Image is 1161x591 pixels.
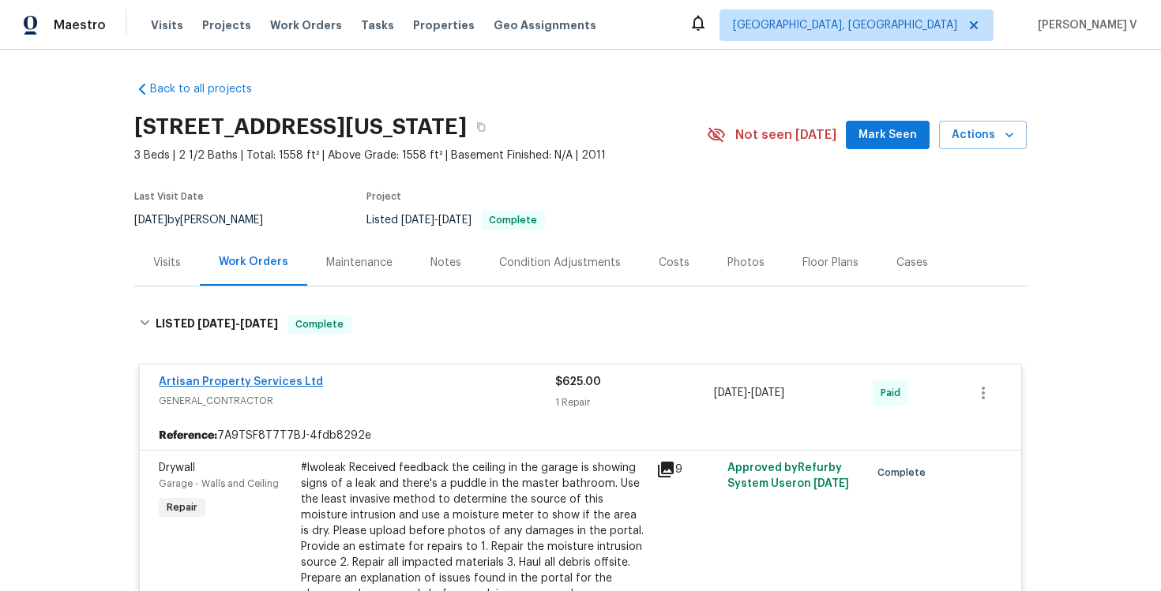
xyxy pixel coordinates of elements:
[140,421,1021,450] div: 7A9TSF8T7T7BJ-4fdb8292e
[197,318,235,329] span: [DATE]
[952,125,1014,145] span: Actions
[134,215,167,226] span: [DATE]
[751,387,784,398] span: [DATE]
[733,17,957,33] span: [GEOGRAPHIC_DATA], [GEOGRAPHIC_DATA]
[197,318,278,329] span: -
[134,148,707,163] span: 3 Beds | 2 1/2 Baths | Total: 1558 ft² | Above Grade: 1558 ft² | Basement Finished: N/A | 2011
[494,17,596,33] span: Geo Assignments
[727,462,849,489] span: Approved by Refurby System User on
[401,215,472,226] span: -
[54,17,106,33] span: Maestro
[159,393,555,409] span: GENERAL_CONTRACTOR
[153,255,181,271] div: Visits
[270,17,342,33] span: Work Orders
[401,215,434,226] span: [DATE]
[134,119,467,135] h2: [STREET_ADDRESS][US_STATE]
[813,478,849,489] span: [DATE]
[361,20,394,31] span: Tasks
[467,113,495,141] button: Copy Address
[134,299,1027,350] div: LISTED [DATE]-[DATE]Complete
[134,192,204,201] span: Last Visit Date
[555,376,601,387] span: $625.00
[483,215,543,225] span: Complete
[159,479,279,488] span: Garage - Walls and Ceiling
[881,385,907,401] span: Paid
[240,318,278,329] span: [DATE]
[159,376,323,387] a: Artisan Property Services Ltd
[156,315,278,334] h6: LISTED
[430,255,461,271] div: Notes
[735,127,836,143] span: Not seen [DATE]
[802,255,859,271] div: Floor Plans
[846,121,930,150] button: Mark Seen
[366,192,401,201] span: Project
[656,460,718,479] div: 9
[727,255,765,271] div: Photos
[413,17,475,33] span: Properties
[151,17,183,33] span: Visits
[896,255,928,271] div: Cases
[134,81,286,97] a: Back to all projects
[289,316,350,332] span: Complete
[714,387,747,398] span: [DATE]
[859,125,917,145] span: Mark Seen
[202,17,251,33] span: Projects
[939,121,1027,150] button: Actions
[659,255,689,271] div: Costs
[219,254,288,270] div: Work Orders
[1031,17,1137,33] span: [PERSON_NAME] V
[326,255,393,271] div: Maintenance
[159,428,217,443] b: Reference:
[159,462,195,473] span: Drywall
[438,215,472,226] span: [DATE]
[366,215,545,226] span: Listed
[160,499,204,515] span: Repair
[555,395,714,410] div: 1 Repair
[877,465,932,481] span: Complete
[714,385,784,401] span: -
[499,255,621,271] div: Condition Adjustments
[134,211,282,230] div: by [PERSON_NAME]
